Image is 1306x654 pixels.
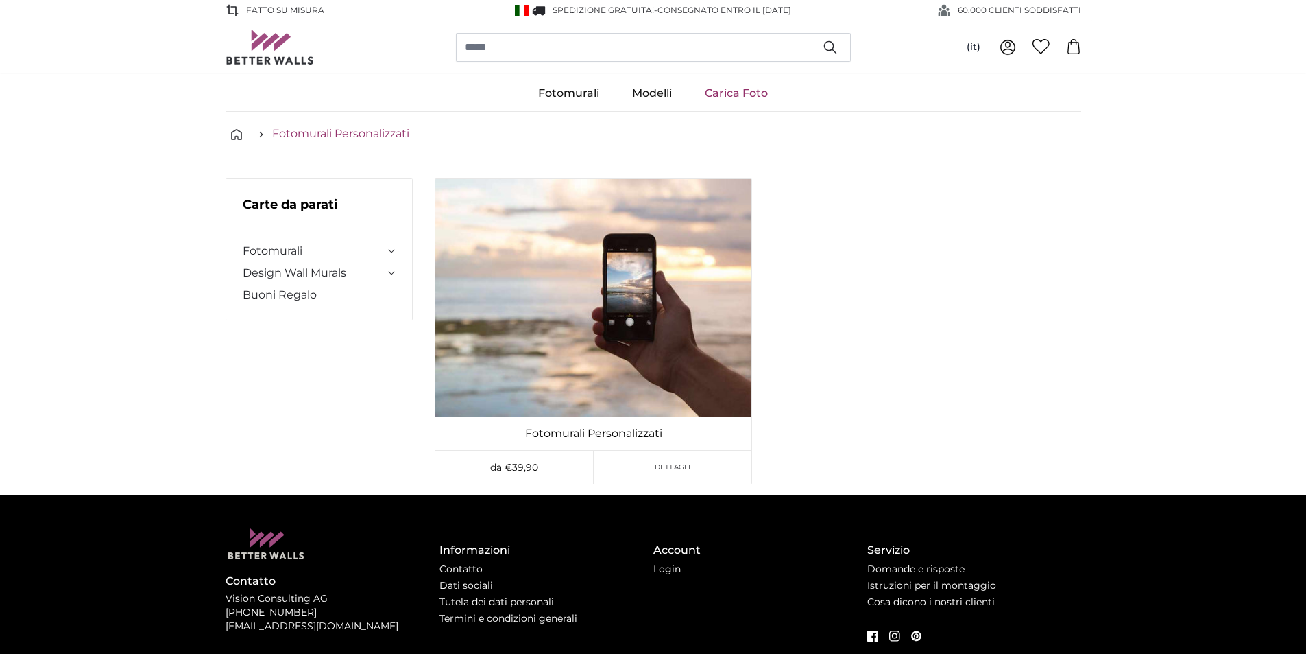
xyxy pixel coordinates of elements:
[243,287,396,303] a: Buoni Regalo
[243,243,385,259] a: Fotomurali
[243,196,396,226] h3: Carte da parati
[438,425,749,442] a: Fotomurali Personalizzati
[439,596,554,608] a: Tutela dei dati personali
[243,265,385,281] a: Design Wall Murals
[243,265,396,281] summary: Design Wall Murals
[867,563,965,575] a: Domande e risposte
[490,461,538,474] span: da €39,90
[653,563,681,575] a: Login
[272,126,409,142] a: Fotomurali Personalizzati
[439,542,653,559] h4: Informazioni
[226,112,1081,156] nav: breadcrumbs
[956,35,991,60] button: (it)
[515,5,529,16] img: Italia
[226,30,315,65] img: Betterwalls
[439,612,577,624] a: Termini e condizioni generali
[226,573,439,589] h4: Contatto
[243,243,396,259] summary: Fotomurali
[655,462,691,472] span: Dettagli
[688,75,784,111] a: Carica Foto
[594,451,752,484] a: Dettagli
[867,542,1081,559] h4: Servizio
[654,5,791,15] span: -
[553,5,654,15] span: Spedizione GRATUITA!
[246,4,324,16] span: Fatto su misura
[958,4,1081,16] span: 60.000 CLIENTI SODDISFATTI
[226,592,439,633] p: Vision Consulting AG [PHONE_NUMBER] [EMAIL_ADDRESS][DOMAIN_NAME]
[522,75,616,111] a: Fotomurali
[657,5,791,15] span: Consegnato entro il [DATE]
[439,579,493,592] a: Dati sociali
[867,596,995,608] a: Cosa dicono i nostri clienti
[867,579,996,592] a: Istruzioni per il montaggio
[616,75,688,111] a: Modelli
[439,563,483,575] a: Contatto
[653,542,867,559] h4: Account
